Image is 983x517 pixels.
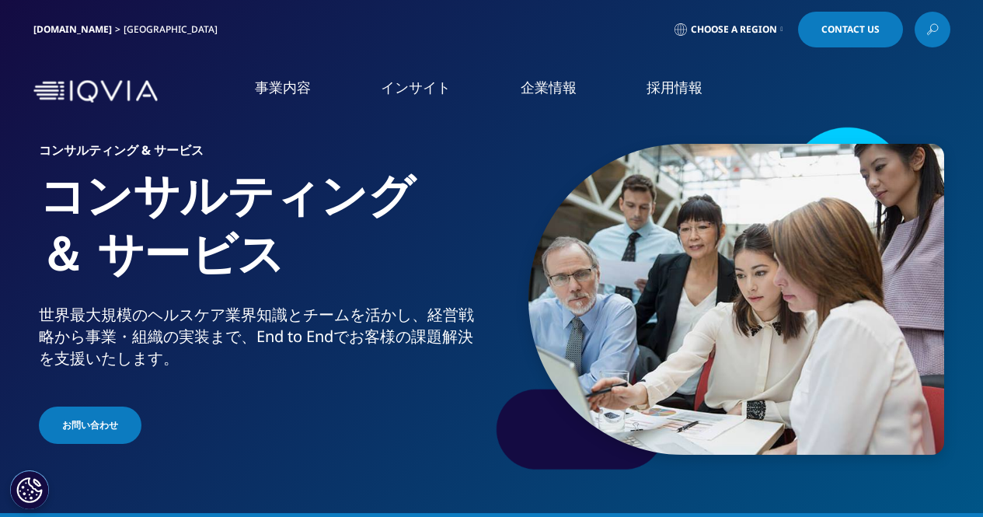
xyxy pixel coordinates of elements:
a: お問い合わせ [39,407,141,444]
span: お問い合わせ [62,418,118,432]
h6: コンサルティング & サービス [39,144,486,166]
h1: コンサルティング ＆ サービス [39,166,486,304]
img: 057_huddled-around-laptop.jpg [528,144,944,455]
a: [DOMAIN_NAME] [33,23,112,36]
p: 世界最大規模のヘルスケア業界知識とチームを活かし、経営戦略から事業・組織の実装まで、End to Endでお客様の課題解決を支援いたします。 [39,304,486,379]
a: インサイト [381,78,451,97]
span: Contact Us [821,25,880,34]
a: 採用情報 [647,78,702,97]
a: 企業情報 [521,78,577,97]
button: Cookie 設定 [10,470,49,509]
nav: Primary [164,54,950,128]
a: 事業内容 [255,78,311,97]
div: [GEOGRAPHIC_DATA] [124,23,224,36]
a: Contact Us [798,12,903,47]
span: Choose a Region [691,23,777,36]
